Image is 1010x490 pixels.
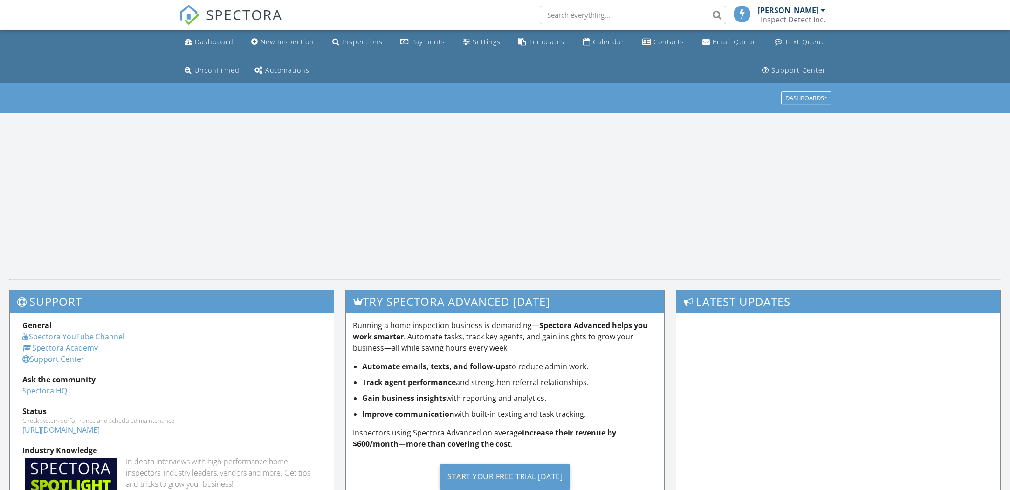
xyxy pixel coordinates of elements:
[342,37,383,46] div: Inspections
[758,6,818,15] div: [PERSON_NAME]
[397,34,449,51] a: Payments
[126,456,321,490] div: In-depth interviews with high-performance home inspectors, industry leaders, vendors and more. Ge...
[579,34,628,51] a: Calendar
[540,6,726,24] input: Search everything...
[22,343,98,353] a: Spectora Academy
[440,464,570,490] div: Start Your Free Trial [DATE]
[353,427,657,449] p: Inspectors using Spectora Advanced on average .
[473,37,501,46] div: Settings
[362,361,657,372] li: to reduce admin work.
[713,37,757,46] div: Email Queue
[353,428,616,449] strong: increase their revenue by $600/month—more than covering the cost
[329,34,386,51] a: Inspections
[10,290,334,313] h3: Support
[179,13,282,32] a: SPECTORA
[181,34,237,51] a: Dashboard
[676,290,1000,313] h3: Latest Updates
[771,34,829,51] a: Text Queue
[529,37,565,46] div: Templates
[362,393,446,403] strong: Gain business insights
[699,34,761,51] a: Email Queue
[22,374,321,385] div: Ask the community
[22,406,321,417] div: Status
[362,377,456,387] strong: Track agent performance
[195,37,234,46] div: Dashboard
[247,34,318,51] a: New Inspection
[22,445,321,456] div: Industry Knowledge
[206,5,282,24] span: SPECTORA
[346,290,664,313] h3: Try spectora advanced [DATE]
[22,425,100,435] a: [URL][DOMAIN_NAME]
[179,5,199,25] img: The Best Home Inspection Software - Spectora
[639,34,688,51] a: Contacts
[362,409,454,419] strong: Improve communication
[460,34,504,51] a: Settings
[771,66,826,75] div: Support Center
[785,37,825,46] div: Text Queue
[353,320,648,342] strong: Spectora Advanced helps you work smarter
[265,66,309,75] div: Automations
[758,62,830,79] a: Support Center
[194,66,240,75] div: Unconfirmed
[362,361,509,372] strong: Automate emails, texts, and follow-ups
[515,34,569,51] a: Templates
[785,95,827,102] div: Dashboards
[261,37,314,46] div: New Inspection
[251,62,313,79] a: Automations (Basic)
[181,62,243,79] a: Unconfirmed
[761,15,825,24] div: Inspect Detect Inc.
[22,320,52,331] strong: General
[653,37,684,46] div: Contacts
[362,377,657,388] li: and strengthen referral relationships.
[781,92,831,105] button: Dashboards
[22,417,321,424] div: Check system performance and scheduled maintenance.
[22,354,84,364] a: Support Center
[22,386,67,396] a: Spectora HQ
[353,320,657,353] p: Running a home inspection business is demanding— . Automate tasks, track key agents, and gain ins...
[593,37,625,46] div: Calendar
[411,37,445,46] div: Payments
[362,408,657,420] li: with built-in texting and task tracking.
[22,331,124,342] a: Spectora YouTube Channel
[362,393,657,404] li: with reporting and analytics.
